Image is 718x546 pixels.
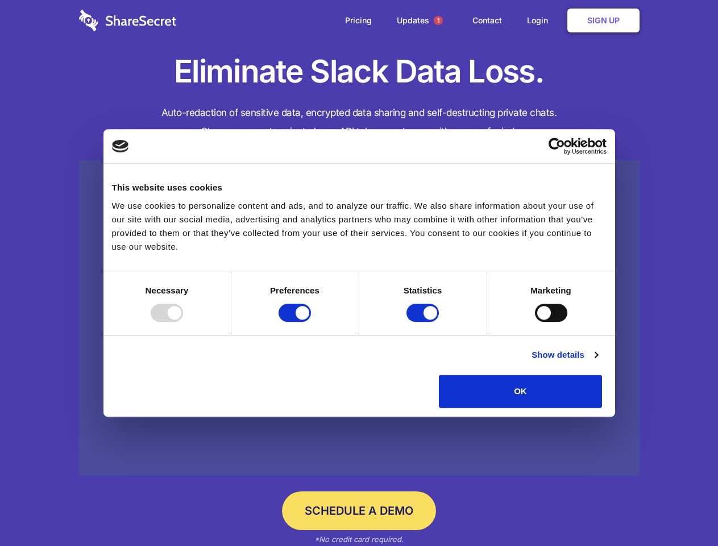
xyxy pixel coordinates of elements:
div: This website uses cookies [112,181,607,195]
a: Sign Up [567,9,640,32]
a: Usercentrics Cookiebot - opens in a new window [507,138,607,155]
strong: Marketing [530,286,571,295]
img: logo [112,140,129,152]
em: *No credit card required. [314,535,404,544]
a: Pricing [334,3,383,38]
a: Wistia video thumbnail [79,160,640,476]
strong: Necessary [146,286,189,295]
strong: Preferences [270,286,319,295]
a: Login [516,3,565,38]
img: logo-wordmark-white-trans-d4663122ce5f474addd5e946df7df03e33cb6a1c49d2221995e7729f52c070b2.svg [79,10,176,31]
span: 1 [434,16,443,25]
h4: Auto-redaction of sensitive data, encrypted data sharing and self-destructing private chats. Shar... [79,104,640,141]
a: Show details [532,348,597,362]
strong: Statistics [404,286,442,295]
h1: Eliminate Slack Data Loss. [79,51,640,92]
a: Schedule a Demo [282,491,436,530]
a: Contact [461,3,513,38]
div: We use cookies to personalize content and ads, and to analyze our traffic. We also share informat... [112,199,607,254]
button: OK [439,375,602,408]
